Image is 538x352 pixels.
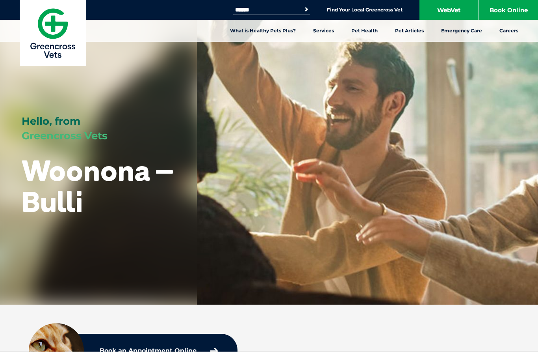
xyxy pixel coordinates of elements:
[327,7,403,13] a: Find Your Local Greencross Vet
[343,20,386,42] a: Pet Health
[491,20,527,42] a: Careers
[22,115,80,127] span: Hello, from
[386,20,432,42] a: Pet Articles
[302,6,310,13] button: Search
[304,20,343,42] a: Services
[432,20,491,42] a: Emergency Care
[22,129,108,142] span: Greencross Vets
[221,20,304,42] a: What is Healthy Pets Plus?
[22,155,175,217] h1: Woonona – Bulli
